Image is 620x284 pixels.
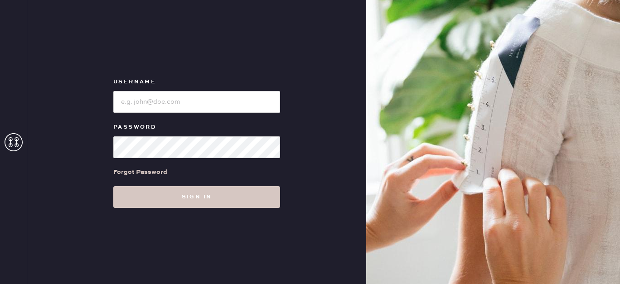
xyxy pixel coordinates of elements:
[113,158,167,186] a: Forgot Password
[113,122,280,133] label: Password
[113,167,167,177] div: Forgot Password
[113,77,280,87] label: Username
[113,91,280,113] input: e.g. john@doe.com
[113,186,280,208] button: Sign in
